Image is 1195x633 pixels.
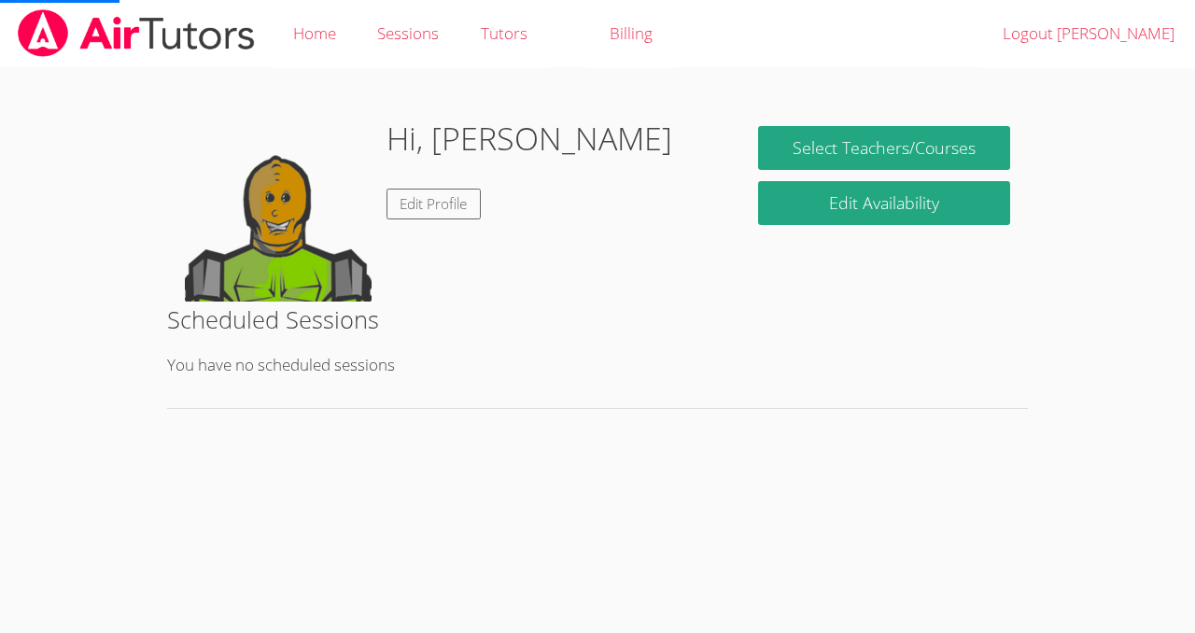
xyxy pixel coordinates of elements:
[758,181,1010,225] a: Edit Availability
[167,352,1028,379] p: You have no scheduled sessions
[387,115,672,162] h1: Hi, [PERSON_NAME]
[167,302,1028,337] h2: Scheduled Sessions
[16,9,257,57] img: airtutors_banner-c4298cdbf04f3fff15de1276eac7730deb9818008684d7c2e4769d2f7ddbe033.png
[758,126,1010,170] a: Select Teachers/Courses
[185,115,372,302] img: default.png
[387,189,482,219] a: Edit Profile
